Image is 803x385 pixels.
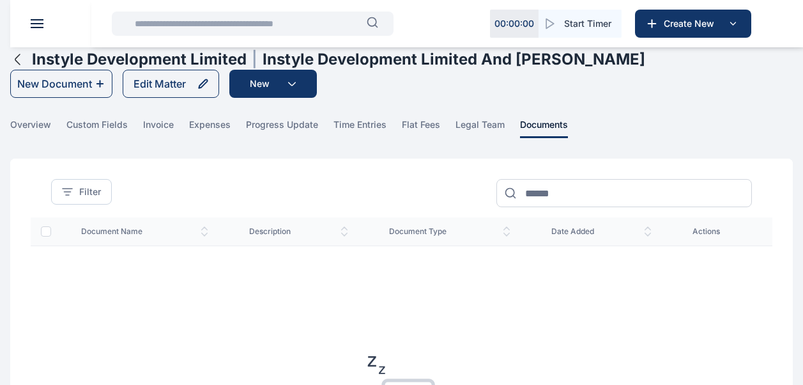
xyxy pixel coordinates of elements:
[143,118,189,138] a: invoice
[189,118,246,138] a: expenses
[455,118,520,138] a: legal team
[189,118,231,138] span: expenses
[659,17,725,30] span: Create New
[564,17,611,30] span: Start Timer
[81,226,209,237] span: Document Name
[520,118,583,138] a: documents
[389,226,511,237] span: Document Type
[123,70,219,98] button: Edit Matter
[263,49,645,70] h1: Instyle Development Limited and [PERSON_NAME]
[246,118,333,138] a: progress update
[10,70,112,98] button: New Document
[455,118,505,138] span: legal team
[494,17,534,30] p: 00 : 00 : 00
[692,226,752,237] span: actions
[402,118,455,138] a: flat fees
[32,49,247,70] h1: Instyle Development Limited
[249,226,348,237] span: Description
[51,179,112,205] button: Filter
[402,118,440,138] span: flat fees
[333,118,402,138] a: time entries
[143,118,174,138] span: invoice
[246,118,318,138] span: progress update
[134,76,186,91] div: Edit Matter
[333,118,386,138] span: time entries
[252,49,257,70] span: |
[66,118,128,138] span: custom fields
[520,118,568,138] span: documents
[10,118,51,138] span: overview
[229,70,317,98] button: New
[66,118,143,138] a: custom fields
[635,10,751,38] button: Create New
[539,10,622,38] button: Start Timer
[79,185,101,198] span: Filter
[551,226,652,237] span: Date Added
[17,76,92,91] div: New Document
[10,118,66,138] a: overview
